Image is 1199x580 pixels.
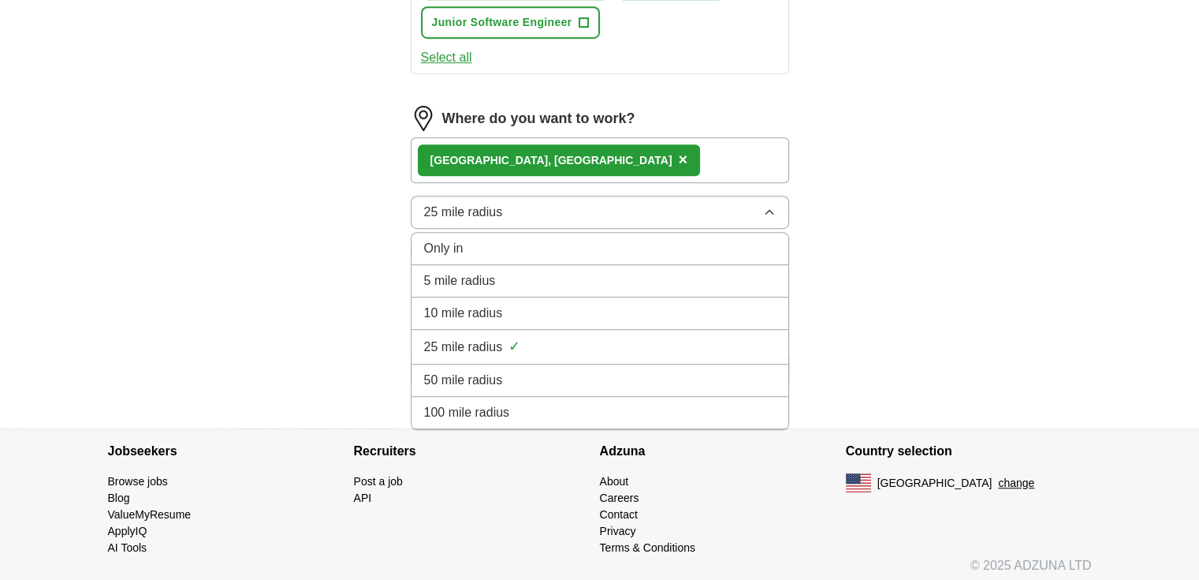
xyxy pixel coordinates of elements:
[421,48,472,67] button: Select all
[424,371,503,390] span: 50 mile radius
[108,541,147,554] a: AI Tools
[108,475,168,488] a: Browse jobs
[600,541,695,554] a: Terms & Conditions
[600,525,636,537] a: Privacy
[430,154,549,167] strong: [GEOGRAPHIC_DATA]
[424,271,496,290] span: 5 mile radius
[424,203,503,222] span: 25 mile radius
[424,338,503,357] span: 25 mile radius
[411,106,436,131] img: location.png
[846,473,871,492] img: US flag
[442,108,635,129] label: Where do you want to work?
[108,525,147,537] a: ApplyIQ
[600,492,639,504] a: Careers
[424,304,503,323] span: 10 mile radius
[424,403,510,422] span: 100 mile radius
[108,508,192,521] a: ValueMyResume
[846,429,1092,473] h4: Country selection
[998,475,1034,492] button: change
[877,475,992,492] span: [GEOGRAPHIC_DATA]
[424,239,464,258] span: Only in
[600,475,629,488] a: About
[354,475,403,488] a: Post a job
[354,492,372,504] a: API
[678,148,687,172] button: ×
[432,14,572,31] span: Junior Software Engineer
[108,492,130,504] a: Blog
[508,336,520,357] span: ✓
[600,508,638,521] a: Contact
[411,196,789,229] button: 25 mile radius
[421,6,600,39] button: Junior Software Engineer
[430,152,672,169] div: , [GEOGRAPHIC_DATA]
[678,151,687,168] span: ×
